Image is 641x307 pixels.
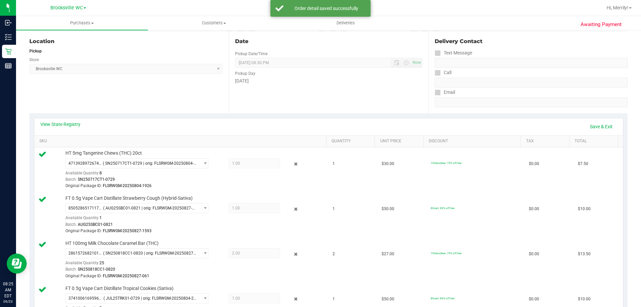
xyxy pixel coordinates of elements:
[382,161,394,167] span: $30.00
[103,228,152,233] span: FLSRWGM-20250827-1593
[65,150,142,156] span: HT 5mg Tangerine Chews (THC) 20ct
[529,161,539,167] span: $0.00
[578,161,588,167] span: $7.50
[333,296,335,302] span: 1
[435,37,628,45] div: Delivery Contact
[29,57,39,63] label: Store
[39,139,324,144] a: SKU
[78,267,115,272] span: SN250818CC1-0820
[103,296,197,301] span: ( JUL25TRK01-0729 | orig: FLSRWGM-20250804-2699 )
[332,139,372,144] a: Quantity
[50,5,83,11] span: Brooksville WC
[280,16,412,30] a: Deliveries
[380,139,421,144] a: Unit Price
[68,206,103,210] span: 8505286517117954
[29,37,223,45] div: Location
[235,78,422,85] div: [DATE]
[65,183,102,188] span: Original Package ID:
[16,16,148,30] a: Purchases
[16,20,148,26] span: Purchases
[5,62,12,69] inline-svg: Reports
[103,183,152,188] span: FLSRWGM-20250804-1926
[78,222,113,227] span: AUG25SBC01-0821
[435,88,455,97] label: Email
[199,249,208,258] span: select
[103,161,197,166] span: ( SN250717CT1-0729 | orig: FLSRWGM-20250804-1926 )
[382,296,394,302] span: $50.00
[435,58,628,68] input: Format: (999) 999-9999
[328,20,364,26] span: Deliveries
[431,206,454,210] span: 80cart: 80% off line
[578,206,591,212] span: $10.00
[40,121,80,128] a: View State Registry
[287,5,366,12] div: Order detail saved successfully
[333,251,335,257] span: 2
[68,251,103,256] span: 2861572682101185
[103,274,149,278] span: FLSRWGM-20250827-061
[148,16,280,30] a: Customers
[148,20,279,26] span: Customers
[199,294,208,303] span: select
[65,177,77,182] span: Batch:
[382,251,394,257] span: $27.00
[65,258,216,271] div: Available Quantity:
[5,48,12,55] inline-svg: Retail
[65,274,102,278] span: Original Package ID:
[99,215,102,220] span: 1
[3,281,13,299] p: 08:25 AM EDT
[68,161,103,166] span: 4713928972674658
[65,240,159,247] span: HT 100mg Milk Chocolate Caramel Bar (THC)
[382,206,394,212] span: $50.00
[5,34,12,40] inline-svg: Inventory
[581,21,622,28] span: Awaiting Payment
[29,49,42,53] strong: Pickup
[65,195,193,201] span: FT 0.5g Vape Cart Distillate Strawberry Cough (Hybrid-Sativa)
[235,70,255,76] label: Pickup Day
[435,68,451,78] label: Call
[333,161,335,167] span: 1
[431,297,454,300] span: 80cart: 80% off line
[103,206,197,210] span: ( AUG25SBC01-0821 | orig: FLSRWGM-20250827-1593 )
[529,206,539,212] span: $0.00
[99,171,102,175] span: 8
[529,251,539,257] span: $0.00
[333,206,335,212] span: 1
[199,159,208,168] span: select
[3,299,13,304] p: 09/23
[65,213,216,226] div: Available Quantity:
[65,228,102,233] span: Original Package ID:
[7,254,27,274] iframe: Resource center
[199,203,208,213] span: select
[68,296,103,301] span: 3741006169596318
[103,251,197,256] span: ( SN250818CC1-0820 | orig: FLSRWGM-20250827-061 )
[431,161,461,165] span: 75chocchew: 75% off line
[65,267,77,272] span: Batch:
[65,222,77,227] span: Batch:
[78,177,115,182] span: SN250717CT1-0729
[235,37,422,45] div: Date
[578,251,591,257] span: $13.50
[526,139,567,144] a: Tax
[529,296,539,302] span: $0.00
[431,252,461,255] span: 75chocchew: 75% off line
[435,78,628,88] input: Format: (999) 999-9999
[65,168,216,181] div: Available Quantity:
[435,48,472,58] label: Text Message
[607,5,628,10] span: Hi, Merrily!
[586,121,617,132] a: Save & Exit
[5,19,12,26] inline-svg: Inbound
[99,261,104,265] span: 25
[578,296,591,302] span: $10.00
[235,51,267,57] label: Pickup Date/Time
[65,285,174,292] span: FT 0.5g Vape Cart Distillate Tropical Cookies (Sativa)
[429,139,518,144] a: Discount
[575,139,615,144] a: Total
